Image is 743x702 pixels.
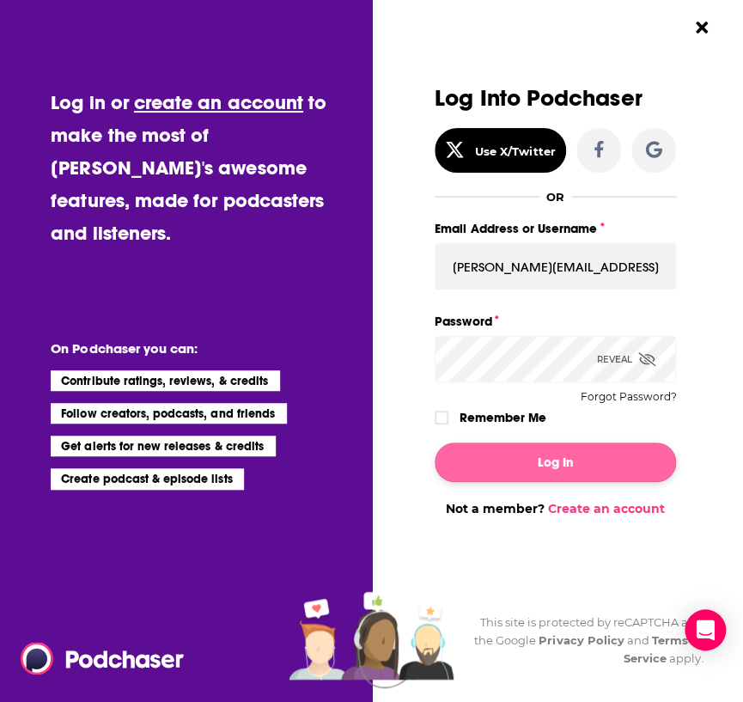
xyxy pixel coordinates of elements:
[435,501,676,516] div: Not a member?
[546,190,564,204] div: OR
[548,501,665,516] a: Create an account
[435,443,676,482] button: Log In
[460,406,546,429] label: Remember Me
[435,128,566,173] button: Use X/Twitter
[539,633,624,647] a: Privacy Policy
[435,310,676,333] label: Password
[435,243,676,290] input: Email Address or Username
[51,370,280,391] li: Contribute ratings, reviews, & credits
[21,642,186,675] img: Podchaser - Follow, Share and Rate Podcasts
[435,86,676,111] h3: Log Into Podchaser
[51,403,287,424] li: Follow creators, podcasts, and friends
[51,468,244,489] li: Create podcast & episode lists
[51,436,275,456] li: Get alerts for new releases & credits
[435,217,676,240] label: Email Address or Username
[21,642,172,675] a: Podchaser - Follow, Share and Rate Podcasts
[134,90,303,114] a: create an account
[51,340,357,357] li: On Podchaser you can:
[580,391,676,403] button: Forgot Password?
[685,11,718,44] button: Close Button
[475,144,556,158] div: Use X/Twitter
[624,633,704,665] a: Terms of Service
[462,613,703,668] div: This site is protected by reCAPTCHA and the Google and apply.
[685,609,726,650] div: Open Intercom Messenger
[596,336,655,382] div: Reveal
